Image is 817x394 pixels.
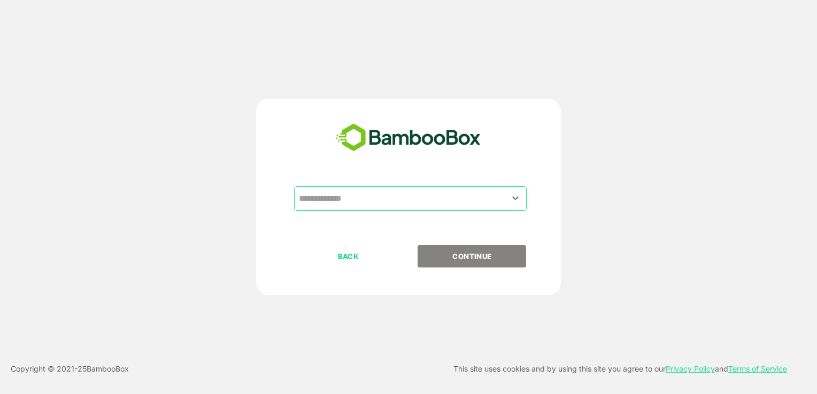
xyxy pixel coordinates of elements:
button: Open [508,191,523,206]
p: Copyright © 2021- 25 BambooBox [11,363,129,375]
p: This site uses cookies and by using this site you agree to our and [453,363,787,375]
a: Terms of Service [728,364,787,373]
img: bamboobox [330,120,487,155]
button: BACK [294,245,403,267]
p: CONTINUE [419,250,526,262]
a: Privacy Policy [666,364,715,373]
button: CONTINUE [418,245,526,267]
p: BACK [295,250,402,262]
